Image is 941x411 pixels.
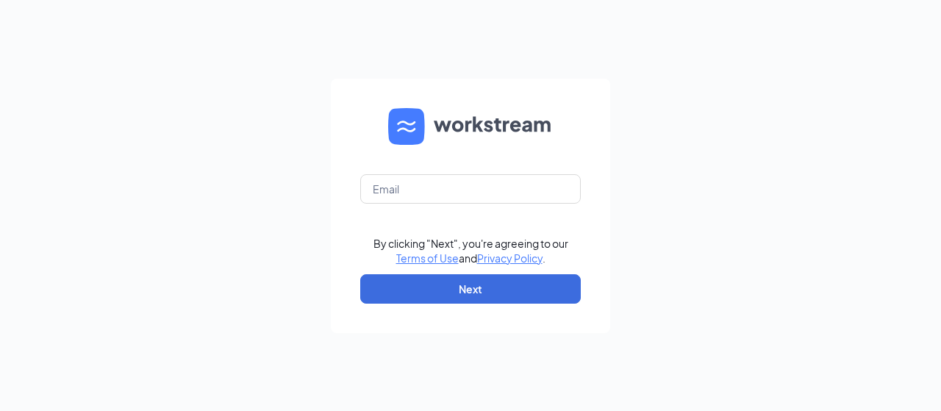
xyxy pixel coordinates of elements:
div: By clicking "Next", you're agreeing to our and . [373,236,568,265]
img: WS logo and Workstream text [388,108,553,145]
input: Email [360,174,581,204]
a: Privacy Policy [477,251,543,265]
button: Next [360,274,581,304]
a: Terms of Use [396,251,459,265]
